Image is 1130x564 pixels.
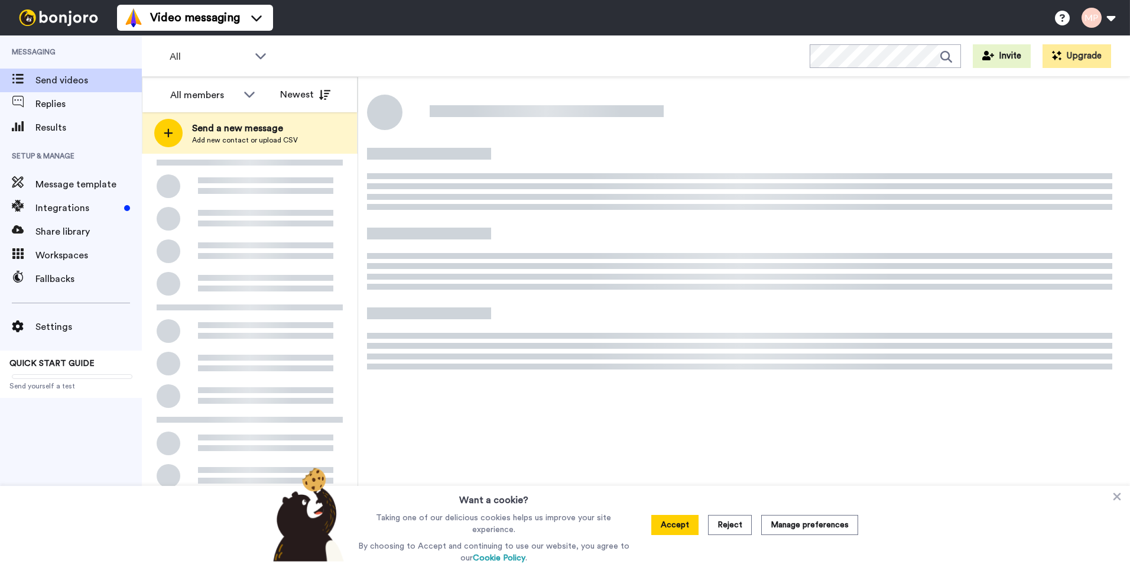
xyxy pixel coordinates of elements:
[35,225,142,239] span: Share library
[973,44,1031,68] button: Invite
[170,88,238,102] div: All members
[35,201,119,215] span: Integrations
[271,83,339,106] button: Newest
[355,512,632,536] p: Taking one of our delicious cookies helps us improve your site experience.
[262,467,350,562] img: bear-with-cookie.png
[459,486,528,507] h3: Want a cookie?
[1043,44,1111,68] button: Upgrade
[35,177,142,192] span: Message template
[9,359,95,368] span: QUICK START GUIDE
[124,8,143,27] img: vm-color.svg
[14,9,103,26] img: bj-logo-header-white.svg
[355,540,632,564] p: By choosing to Accept and continuing to use our website, you agree to our .
[170,50,249,64] span: All
[651,515,699,535] button: Accept
[9,381,132,391] span: Send yourself a test
[35,320,142,334] span: Settings
[35,73,142,87] span: Send videos
[473,554,525,562] a: Cookie Policy
[192,121,298,135] span: Send a new message
[708,515,752,535] button: Reject
[192,135,298,145] span: Add new contact or upload CSV
[761,515,858,535] button: Manage preferences
[35,248,142,262] span: Workspaces
[35,272,142,286] span: Fallbacks
[35,97,142,111] span: Replies
[150,9,240,26] span: Video messaging
[35,121,142,135] span: Results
